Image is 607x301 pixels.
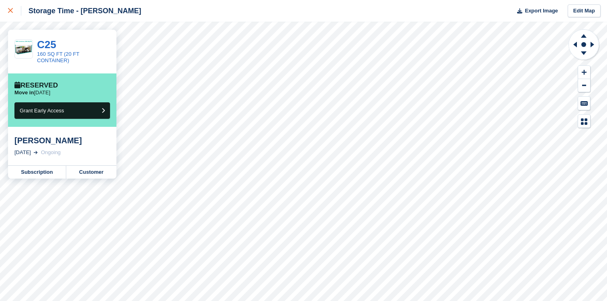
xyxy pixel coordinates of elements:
button: Zoom Out [578,79,590,92]
a: 160 SQ FT (20 FT CONTAINER) [37,51,79,63]
a: Customer [66,166,116,179]
button: Keyboard Shortcuts [578,97,590,110]
span: Export Image [525,7,558,15]
span: Grant Early Access [20,108,64,114]
button: Grant Early Access [14,102,110,119]
a: C25 [37,39,56,51]
img: 10ft%20Container%20(80%20SQ%20FT)%20(1).png [15,40,33,58]
img: arrow-right-light-icn-cde0832a797a2874e46488d9cf13f60e5c3a73dbe684e267c42b8395dfbc2abf.svg [34,151,38,154]
div: Reserved [14,81,58,89]
div: [PERSON_NAME] [14,136,110,145]
button: Map Legend [578,115,590,128]
a: Edit Map [568,4,601,18]
div: Storage Time - [PERSON_NAME] [21,6,141,16]
div: [DATE] [14,148,31,157]
button: Zoom In [578,66,590,79]
button: Export Image [512,4,558,18]
a: Subscription [8,166,66,179]
div: Ongoing [41,148,61,157]
span: Move in [14,89,34,96]
p: [DATE] [14,89,50,96]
